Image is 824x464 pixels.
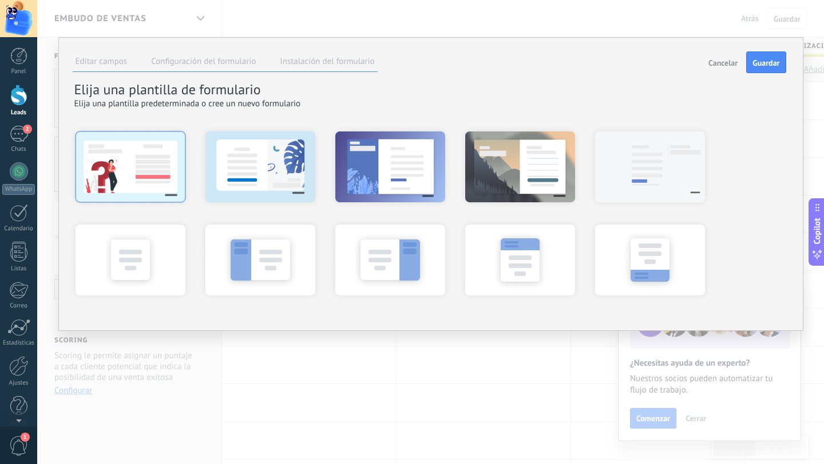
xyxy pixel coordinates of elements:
div: Panel [2,68,35,75]
h2: Elija una plantilla de formulario [74,81,786,98]
div: Chats [2,146,35,153]
div: Estadísticas [2,339,35,347]
div: Correo [2,302,35,310]
button: Cancelar [704,51,742,73]
span: 2 [23,125,32,134]
span: Guardar [752,59,779,67]
span: 1 [21,433,30,442]
label: Configuración del formulario [151,56,256,67]
div: WhatsApp [2,184,35,195]
button: Guardar [746,51,786,73]
div: Listas [2,265,35,273]
label: Editar campos [76,56,128,67]
span: Copilot [811,218,823,245]
p: Elija una plantilla predeterminada o cree un nuevo formulario [74,98,786,109]
div: Leads [2,109,35,117]
div: Calendario [2,225,35,233]
div: Ajustes [2,379,35,387]
span: Cancelar [708,59,738,67]
label: Instalación del formulario [280,56,374,67]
